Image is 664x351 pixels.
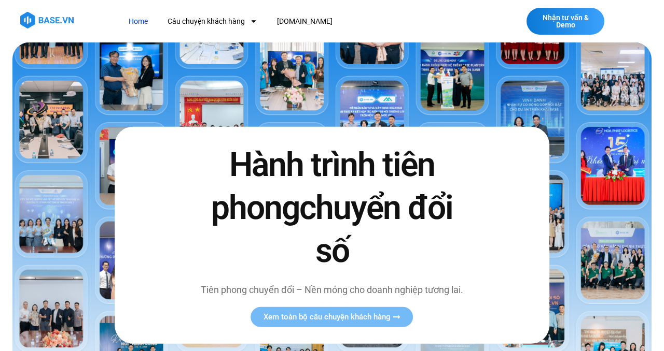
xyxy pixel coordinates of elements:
[537,14,594,28] span: Nhận tư vấn & Demo
[264,313,391,321] span: Xem toàn bộ câu chuyện khách hàng
[121,12,156,31] a: Home
[195,283,469,297] p: Tiên phong chuyển đổi – Nền móng cho doanh nghiệp tương lai.
[299,188,453,270] span: chuyển đổi số
[160,12,265,31] a: Câu chuyện khách hàng
[269,12,340,31] a: [DOMAIN_NAME]
[195,143,469,272] h2: Hành trình tiên phong
[527,8,604,35] a: Nhận tư vấn & Demo
[251,307,413,327] a: Xem toàn bộ câu chuyện khách hàng
[121,12,474,31] nav: Menu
